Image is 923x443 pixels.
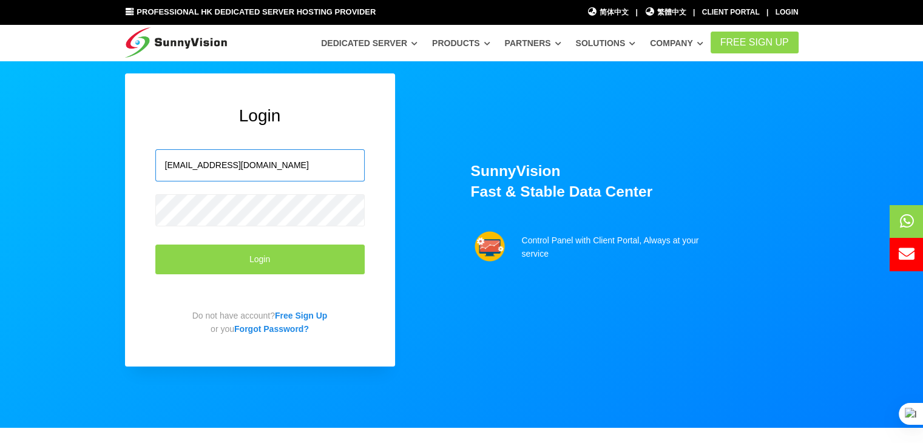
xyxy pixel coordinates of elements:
[644,7,686,18] a: 繁體中文
[711,32,799,53] a: FREE Sign Up
[702,8,760,16] a: Client Portal
[234,324,309,334] a: Forgot Password?
[650,32,703,54] a: Company
[587,7,629,18] a: 简体中文
[275,311,327,320] a: Free Sign Up
[321,32,418,54] a: Dedicated Server
[155,149,365,181] input: Email
[155,309,365,336] p: Do not have account? or you
[432,32,490,54] a: Products
[505,32,561,54] a: Partners
[471,161,799,203] h1: SunnyVision Fast & Stable Data Center
[155,104,365,127] h2: Login
[522,234,712,261] p: Control Panel with Client Portal, Always at your service
[776,8,799,16] a: Login
[635,7,637,18] li: |
[766,7,768,18] li: |
[575,32,635,54] a: Solutions
[475,231,505,262] img: support.png
[137,7,376,16] span: Professional HK Dedicated Server Hosting Provider
[155,245,365,274] button: Login
[693,7,695,18] li: |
